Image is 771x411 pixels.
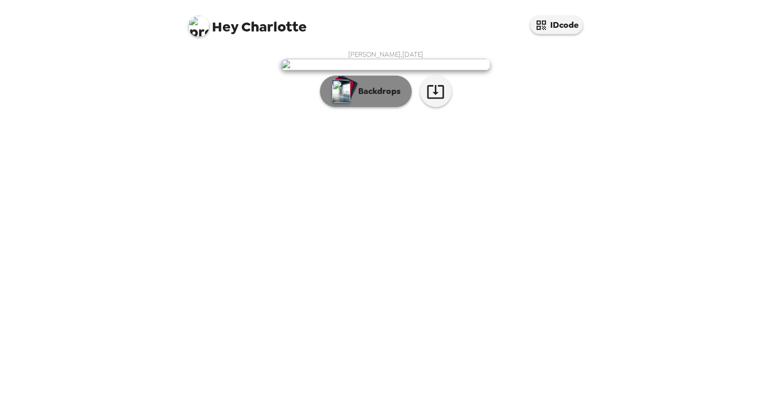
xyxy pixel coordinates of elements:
img: user [281,59,490,70]
p: Backdrops [353,85,401,98]
button: IDcode [530,16,583,34]
span: [PERSON_NAME] , [DATE] [348,50,423,59]
span: Charlotte [188,10,307,34]
img: profile pic [188,16,209,37]
span: Hey [212,17,238,36]
button: Backdrops [320,76,412,107]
